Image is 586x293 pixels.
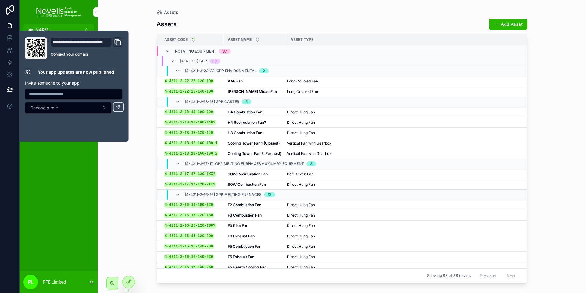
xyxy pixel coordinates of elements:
span: Direct Hung Fan [287,265,315,270]
a: 4-4211-2-18-18-120-140 [164,130,220,135]
a: Direct Hung Fan [287,182,520,187]
code: 4-4211-2-18-18-160-180_1 [164,141,218,146]
a: Direct Hung Fan [287,110,520,115]
strong: F3 Exhaust Fan [228,234,255,238]
span: Asset Name [228,37,252,42]
div: 2 [310,161,312,166]
a: 4-4211-2-16-16-100-120 [164,202,220,207]
a: 4-4211-2-22-22-140-100 [164,89,220,94]
a: 4-4211-2-16-16-140-260 [164,265,220,270]
div: Domain and Custom Link [51,37,123,59]
strong: F5 Combustion Fan [228,244,261,249]
code: 4-4211-2-16-16-140-260 [164,265,214,270]
div: 5 [245,99,248,104]
strong: SOW Recirculation Fan [228,172,268,176]
span: Assets [164,9,178,15]
span: [4-4211-2] GPP [180,59,207,64]
button: Add Asset [489,19,527,30]
a: Long Coupled Fan [287,79,520,84]
code: 4-4211-2-16-16-120-180? [164,223,216,229]
span: Direct Hung Fan [287,244,315,249]
span: Direct Hung Fan [287,182,315,187]
p: Your app updates are now published [38,69,114,75]
a: Cooling Tower Fan 2 (Furthest) [228,151,283,156]
a: F5 Hearth Cooling Fan [228,265,283,270]
span: [4-4211-2-22-22] GPP Environmental [185,68,257,73]
strong: H4 Recirculation Fan? [228,120,266,125]
code: 4-4211-2-22-22-120-100 [164,79,214,84]
span: Direct Hung Fan [287,110,315,115]
span: Vertical Fan with Gearbox [287,151,331,156]
a: SOW Recirculation Fan [228,172,283,177]
a: 4-4211-2-16-16-120-200 [164,233,220,239]
code: 4-4211-2-18-18-120-140 [164,130,214,136]
span: PL [28,278,34,286]
div: 12 [268,192,271,197]
span: Direct Hung Fan [287,213,315,218]
a: F5 Combustion Fan [228,244,283,249]
strong: Cooling Tower Fan 1 (Closest) [228,141,280,145]
span: Direct Hung Fan [287,234,315,239]
code: 4-4211-2-17-17-120-2XX? [164,182,216,187]
a: Connect your domain [51,52,123,57]
code: 4-4211-2-18-18-160-180_2 [164,151,218,156]
button: Select Button [25,102,112,114]
a: Vertical Fan with Gearbox [287,151,520,156]
code: 4-4211-2-16-16-120-200 [164,233,214,239]
code: 4-4211-2-16-16-100-120 [164,202,214,208]
span: [4-4211-2-18-18] GPP Caster [185,99,239,104]
strong: SOW Combustion Fan [228,182,266,187]
span: Direct Hung Fan [287,130,315,135]
a: Direct Hung Fan [287,234,520,239]
a: SOW Combustion Fan [228,182,283,187]
span: NARM [35,27,49,33]
strong: F5 Hearth Cooling Fan [228,265,266,269]
a: F2 Combustion Fan [228,203,283,207]
code: 4-4211-2-16-16-120-160 [164,213,214,218]
a: 4-4211-2-16-16-120-160 [164,213,220,218]
a: Cooling Tower Fan 1 (Closest) [228,141,283,146]
a: Direct Hung Fan [287,255,520,259]
strong: H4 Combustion Fan [228,110,262,114]
strong: F2 Combustion Fan [228,203,261,207]
strong: F3 Pilot Fan [228,223,248,228]
code: 4-4211-2-16-16-140-200 [164,244,214,249]
a: 4-4211-2-18-18-100-120 [164,109,220,115]
a: Direct Hung Fan [287,120,520,125]
a: Direct Hung Fan [287,130,520,135]
strong: Cooling Tower Fan 2 (Furthest) [228,151,281,156]
a: 4-4211-2-18-18-160-180_1 [164,141,220,146]
a: F3 Pilot Fan [228,223,283,228]
a: 4-4211-2-17-17-120-1XX? [164,171,220,177]
a: Direct Hung Fan [287,213,520,218]
span: Showing 88 of 88 results [427,273,471,278]
a: Long Coupled Fan [287,89,520,94]
a: 4-4211-2-16-16-120-180? [164,223,220,228]
span: [4-4211-2-17-17] GPP Melting Furnaces Auxiliary Equipment [185,161,304,166]
span: Direct Hung Fan [287,203,315,207]
div: 2 [263,68,265,73]
code: 4-4211-2-17-17-120-1XX? [164,171,216,177]
a: AAF Fan [228,79,283,84]
span: Vertical Fan with Gearbox [287,141,331,146]
a: H4 Combustion Fan [228,110,283,115]
span: Long Coupled Fan [287,79,318,84]
a: F5 Exhaust Fan [228,255,283,259]
img: App logo [35,7,82,17]
a: Assets [157,9,178,15]
span: [4-4211-2-16-16] GPP Melting Furnaces [185,192,262,197]
strong: F3 Combustion Fan [228,213,262,218]
a: Belt Driven Fan [287,172,520,177]
strong: [PERSON_NAME] Midac Fan [228,89,277,94]
strong: F5 Exhaust Fan [228,255,254,259]
code: 4-4211-2-22-22-140-100 [164,89,214,94]
a: 4-4211-2-18-18-160-180_2 [164,151,220,156]
p: PFE Limited [43,279,66,285]
a: F3 Exhaust Fan [228,234,283,239]
a: Direct Hung Fan [287,244,520,249]
code: 4-4211-2-18-18-100-120 [164,109,214,115]
a: Direct Hung Fan [287,223,520,228]
div: 87 [222,49,227,54]
a: 4-4211-2-16-16-140-220 [164,254,220,259]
